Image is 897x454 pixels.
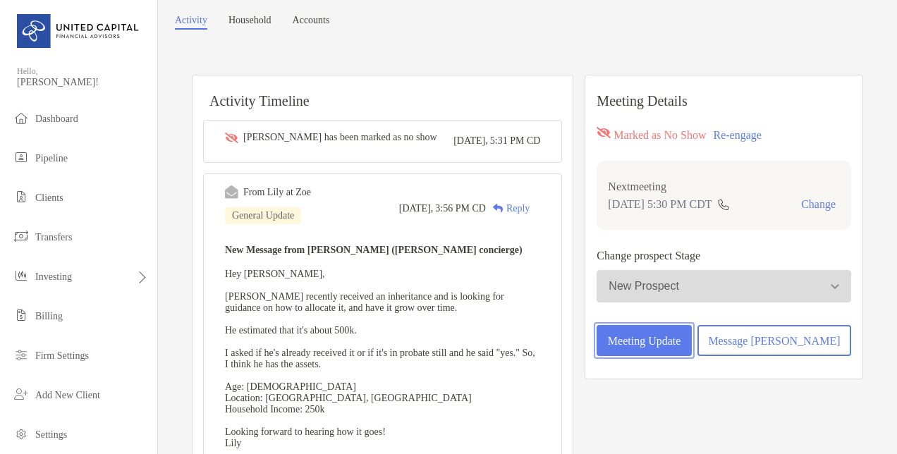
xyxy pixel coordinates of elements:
[13,267,30,284] img: investing icon
[453,135,488,147] span: [DATE],
[597,325,692,356] button: Meeting Update
[225,185,238,199] img: Event icon
[193,75,573,109] h6: Activity Timeline
[597,127,611,138] img: red eyr
[597,247,851,264] p: Change prospect Stage
[435,203,486,214] span: 3:56 PM CD
[697,325,851,356] button: Message [PERSON_NAME]
[228,15,271,30] a: Household
[13,386,30,403] img: add_new_client icon
[17,6,140,56] img: United Capital Logo
[225,245,523,255] b: New Message from [PERSON_NAME] ([PERSON_NAME] concierge)
[597,92,851,110] p: Meeting Details
[35,271,72,282] span: Investing
[608,178,840,195] p: Next meeting
[35,192,63,203] span: Clients
[399,203,434,214] span: [DATE],
[486,201,530,216] div: Reply
[614,127,706,144] p: Marked as No Show
[797,197,840,211] button: Change
[243,132,437,143] div: [PERSON_NAME] has been marked as no show
[13,425,30,442] img: settings icon
[13,307,30,324] img: billing icon
[35,429,67,440] span: Settings
[13,149,30,166] img: pipeline icon
[13,228,30,245] img: transfers icon
[35,390,100,400] span: Add New Client
[225,133,238,143] img: Event icon
[225,269,535,448] span: Hey [PERSON_NAME], [PERSON_NAME] recently received an inheritance and is looking for guidance on ...
[609,280,679,293] div: New Prospect
[293,15,330,30] a: Accounts
[35,114,78,124] span: Dashboard
[709,127,765,144] button: Re-engage
[831,284,839,289] img: Open dropdown arrow
[717,199,730,210] img: communication type
[243,187,311,198] div: From Lily at Zoe
[493,204,504,213] img: Reply icon
[225,207,301,224] div: General Update
[13,109,30,126] img: dashboard icon
[35,311,63,321] span: Billing
[35,232,72,243] span: Transfers
[17,77,149,88] span: [PERSON_NAME]!
[35,350,89,361] span: Firm Settings
[608,195,712,213] p: [DATE] 5:30 PM CDT
[175,15,207,30] a: Activity
[490,135,541,147] span: 5:31 PM CD
[35,153,68,164] span: Pipeline
[597,270,851,302] button: New Prospect
[13,346,30,363] img: firm-settings icon
[13,188,30,205] img: clients icon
